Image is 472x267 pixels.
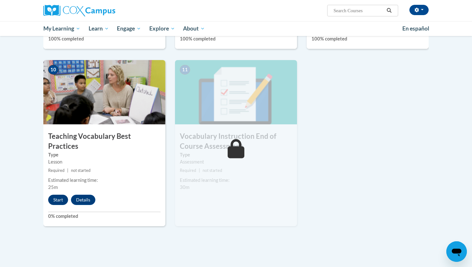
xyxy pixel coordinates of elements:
a: En español [398,22,433,35]
div: Estimated learning time: [48,177,161,184]
span: Required [180,168,196,173]
button: Start [48,195,68,205]
div: Assessment [180,158,292,165]
button: Details [71,195,95,205]
a: Explore [145,21,179,36]
img: Course Image [43,60,165,124]
h3: Vocabulary Instruction End of Course Assessment [175,131,297,151]
label: Type [48,151,161,158]
label: 0% completed [48,213,161,220]
div: Lesson [48,158,161,165]
a: My Learning [39,21,84,36]
a: Engage [113,21,145,36]
h3: Teaching Vocabulary Best Practices [43,131,165,151]
span: 11 [180,65,190,75]
span: My Learning [43,25,80,32]
label: 100% completed [311,35,424,42]
label: 100% completed [48,35,161,42]
button: Account Settings [409,5,429,15]
span: | [67,168,68,173]
span: | [199,168,200,173]
a: Cox Campus [43,5,165,16]
div: Main menu [34,21,438,36]
img: Course Image [175,60,297,124]
button: Search [384,7,394,14]
input: Search Courses [333,7,384,14]
label: 100% completed [180,35,292,42]
span: 30m [180,184,189,190]
a: About [179,21,209,36]
span: About [183,25,205,32]
span: Learn [89,25,109,32]
span: Required [48,168,65,173]
span: not started [203,168,222,173]
span: Explore [149,25,175,32]
img: Cox Campus [43,5,115,16]
div: Estimated learning time: [180,177,292,184]
iframe: Button to launch messaging window [446,241,467,262]
span: 25m [48,184,58,190]
span: not started [71,168,91,173]
span: Engage [117,25,141,32]
span: 10 [48,65,58,75]
label: Type [180,151,292,158]
span: En español [402,25,429,32]
a: Learn [84,21,113,36]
